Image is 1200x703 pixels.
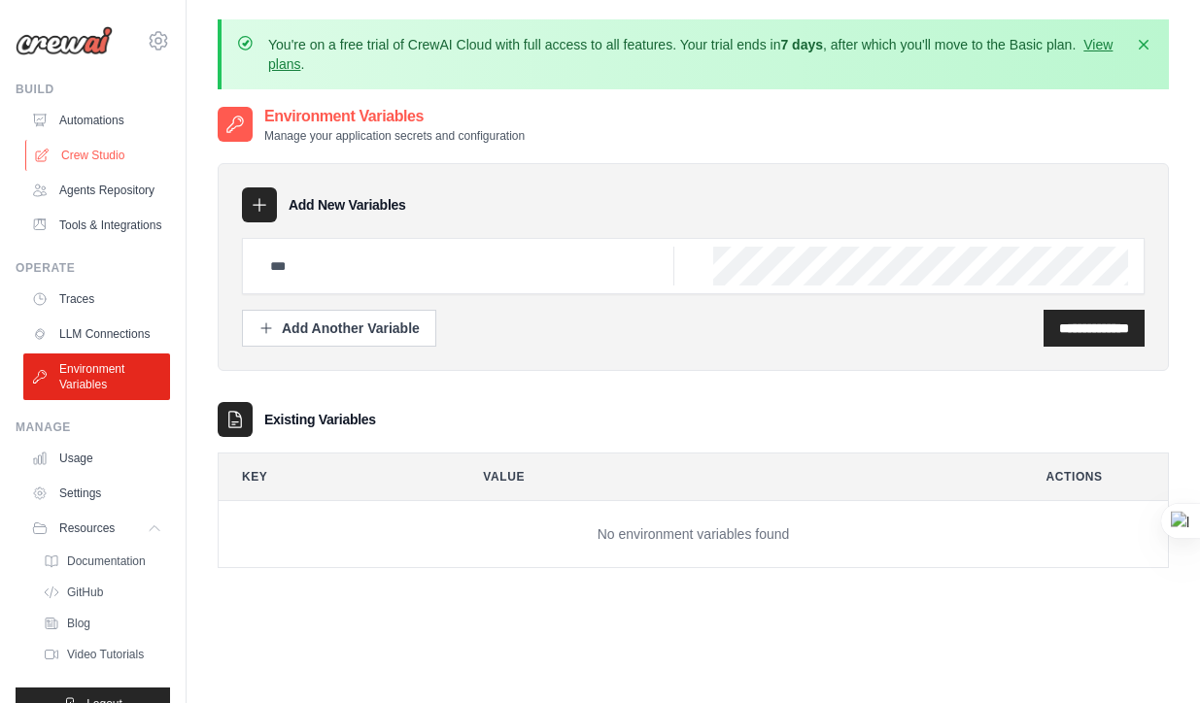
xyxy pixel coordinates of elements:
a: Agents Repository [23,175,170,206]
a: Blog [35,610,170,637]
div: Manage [16,419,170,435]
td: No environment variables found [219,501,1168,568]
a: Documentation [35,548,170,575]
p: You're on a free trial of CrewAI Cloud with full access to all features. Your trial ends in , aft... [268,35,1122,74]
th: Key [219,453,444,500]
span: Resources [59,520,115,536]
a: Crew Studio [25,140,172,171]
a: Tools & Integrations [23,210,170,241]
button: Resources [23,513,170,544]
a: Settings [23,478,170,509]
h3: Existing Variables [264,410,376,429]
h2: Environment Variables [264,105,525,128]
th: Actions [1023,453,1169,500]
span: Documentation [67,553,146,569]
a: Video Tutorials [35,641,170,668]
th: Value [460,453,1007,500]
a: Environment Variables [23,353,170,400]
span: Video Tutorials [67,647,144,662]
a: GitHub [35,579,170,606]
span: Blog [67,616,90,631]
p: Manage your application secrets and configuration [264,128,525,144]
a: Usage [23,443,170,474]
button: Add Another Variable [242,310,436,347]
div: Add Another Variable [258,318,420,338]
a: Automations [23,105,170,136]
strong: 7 days [780,37,823,52]
div: Build [16,82,170,97]
img: Logo [16,26,113,55]
span: GitHub [67,585,103,600]
a: LLM Connections [23,318,170,350]
div: Operate [16,260,170,276]
a: Traces [23,284,170,315]
h3: Add New Variables [289,195,406,215]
